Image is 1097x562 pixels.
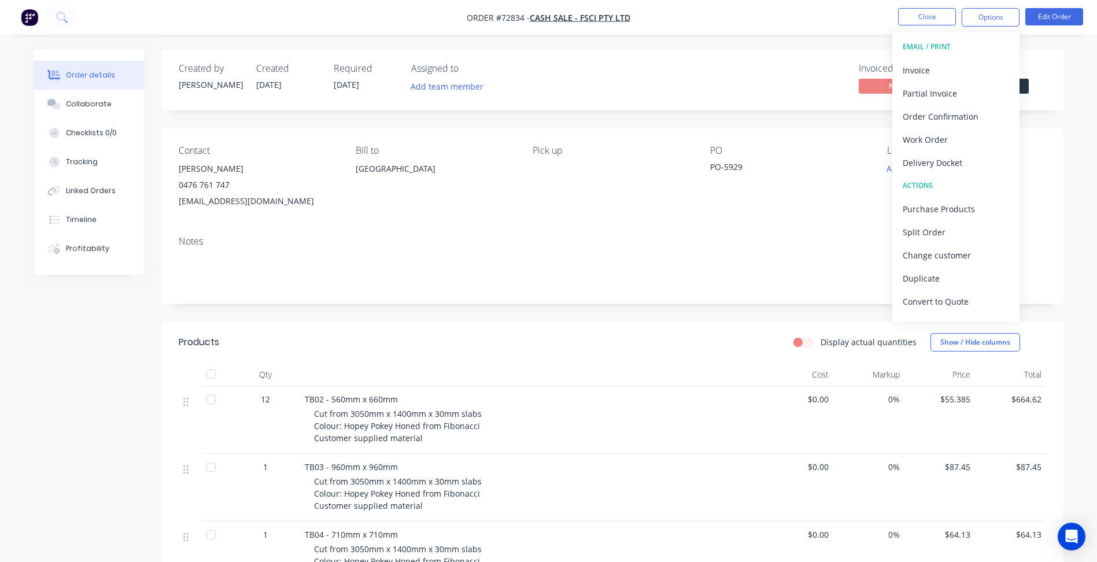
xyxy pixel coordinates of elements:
[334,79,359,90] span: [DATE]
[892,290,1020,313] button: Convert to Quote
[66,215,97,225] div: Timeline
[892,151,1020,174] button: Delivery Docket
[904,363,976,386] div: Price
[1025,8,1083,25] button: Edit Order
[261,393,270,405] span: 12
[859,79,928,93] span: No
[305,461,398,472] span: TB03 - 960mm x 960mm
[314,476,482,511] span: Cut from 3050mm x 1400mm x 30mm slabs Colour: Hopey Pokey Honed from Fibonacci Customer supplied ...
[962,8,1020,27] button: Options
[930,333,1020,352] button: Show / Hide columns
[34,205,144,234] button: Timeline
[305,394,398,405] span: TB02 - 560mm x 660mm
[179,335,219,349] div: Products
[980,528,1041,541] span: $64.13
[263,528,268,541] span: 1
[533,145,691,156] div: Pick up
[903,39,1009,54] div: EMAIL / PRINT
[821,336,917,348] label: Display actual quantities
[530,12,630,23] a: Cash Sale - FSCI Pty Ltd
[892,58,1020,82] button: Invoice
[263,461,268,473] span: 1
[179,193,337,209] div: [EMAIL_ADDRESS][DOMAIN_NAME]
[892,174,1020,197] button: ACTIONS
[34,234,144,263] button: Profitability
[980,461,1041,473] span: $87.45
[767,393,829,405] span: $0.00
[231,363,300,386] div: Qty
[1058,523,1085,550] div: Open Intercom Messenger
[767,528,829,541] span: $0.00
[710,161,855,177] div: PO-5929
[66,157,98,167] div: Tracking
[404,79,489,94] button: Add team member
[903,85,1009,102] div: Partial Invoice
[833,363,904,386] div: Markup
[975,363,1046,386] div: Total
[179,145,337,156] div: Contact
[305,529,398,540] span: TB04 - 710mm x 710mm
[887,145,1046,156] div: Labels
[66,243,109,254] div: Profitability
[903,108,1009,125] div: Order Confirmation
[66,186,116,196] div: Linked Orders
[892,128,1020,151] button: Work Order
[314,408,482,443] span: Cut from 3050mm x 1400mm x 30mm slabs Colour: Hopey Pokey Honed from Fibonacci Customer supplied ...
[838,393,900,405] span: 0%
[903,247,1009,264] div: Change customer
[179,161,337,209] div: [PERSON_NAME]0476 761 747[EMAIL_ADDRESS][DOMAIN_NAME]
[179,63,242,74] div: Created by
[411,79,490,94] button: Add team member
[34,119,144,147] button: Checklists 0/0
[892,313,1020,336] button: Archive
[66,70,115,80] div: Order details
[903,178,1009,193] div: ACTIONS
[909,461,971,473] span: $87.45
[179,236,1046,247] div: Notes
[892,267,1020,290] button: Duplicate
[980,393,1041,405] span: $664.62
[903,62,1009,79] div: Invoice
[859,63,945,74] div: Invoiced
[179,177,337,193] div: 0476 761 747
[892,220,1020,243] button: Split Order
[903,131,1009,148] div: Work Order
[767,461,829,473] span: $0.00
[710,145,869,156] div: PO
[34,176,144,205] button: Linked Orders
[763,363,834,386] div: Cost
[66,99,112,109] div: Collaborate
[256,63,320,74] div: Created
[334,63,397,74] div: Required
[179,161,337,177] div: [PERSON_NAME]
[411,63,527,74] div: Assigned to
[356,161,514,177] div: [GEOGRAPHIC_DATA]
[34,90,144,119] button: Collaborate
[903,154,1009,171] div: Delivery Docket
[892,243,1020,267] button: Change customer
[467,12,530,23] span: Order #72834 -
[256,79,282,90] span: [DATE]
[892,82,1020,105] button: Partial Invoice
[903,201,1009,217] div: Purchase Products
[21,9,38,26] img: Factory
[34,61,144,90] button: Order details
[909,393,971,405] span: $55.385
[881,161,934,176] button: Add labels
[909,528,971,541] span: $64.13
[892,35,1020,58] button: EMAIL / PRINT
[892,105,1020,128] button: Order Confirmation
[66,128,117,138] div: Checklists 0/0
[838,528,900,541] span: 0%
[179,79,242,91] div: [PERSON_NAME]
[356,161,514,198] div: [GEOGRAPHIC_DATA]
[903,316,1009,333] div: Archive
[898,8,956,25] button: Close
[903,224,1009,241] div: Split Order
[34,147,144,176] button: Tracking
[903,293,1009,310] div: Convert to Quote
[903,270,1009,287] div: Duplicate
[838,461,900,473] span: 0%
[356,145,514,156] div: Bill to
